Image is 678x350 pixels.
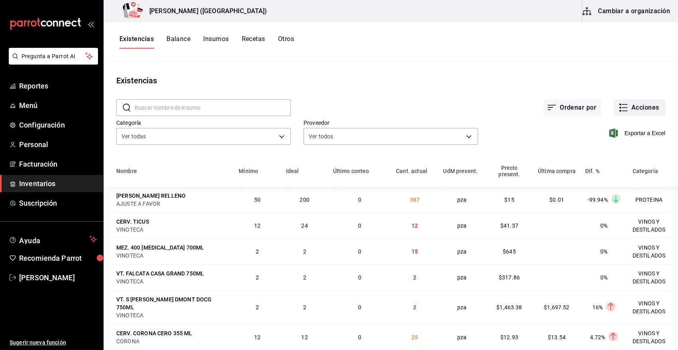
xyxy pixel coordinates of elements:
[544,99,601,116] button: Ordenar por
[256,274,259,281] span: 2
[358,248,361,255] span: 0
[239,168,258,174] div: Mínimo
[443,168,478,174] div: UdM present.
[22,52,86,61] span: Pregunta a Parrot AI
[19,178,97,189] span: Inventarios
[116,192,186,200] div: [PERSON_NAME] RELLENO
[116,218,149,226] div: CERV. TICUS
[503,248,516,255] span: $645
[9,48,98,65] button: Pregunta a Parrot AI
[116,311,229,319] div: VINOTECA
[412,248,418,255] span: 15
[627,324,678,350] td: VINOS Y DESTILADOS
[301,222,308,229] span: 24
[611,128,665,138] button: Exportar a Excel
[254,197,261,203] span: 50
[256,304,259,311] span: 2
[116,168,137,174] div: Nombre
[301,334,308,340] span: 12
[333,168,369,174] div: Último conteo
[116,244,204,252] div: MEZ. 400 [MEDICAL_DATA] 700ML
[592,304,603,311] span: 16%
[632,168,658,174] div: Categoría
[19,139,97,150] span: Personal
[116,200,229,208] div: AJUSTE A FAVOR
[438,290,486,324] td: pza
[438,324,486,350] td: pza
[19,234,86,244] span: Ayuda
[116,295,229,311] div: VT. S [PERSON_NAME] DMONT DOCG 750ML
[241,35,265,49] button: Recetas
[500,334,518,340] span: $12.93
[358,334,361,340] span: 0
[19,159,97,169] span: Facturación
[116,337,229,345] div: CORONA
[203,35,229,49] button: Insumos
[286,168,299,174] div: Ideal
[121,132,146,140] span: Ver todas
[304,120,478,126] label: Proveedor
[438,212,486,238] td: pza
[549,197,564,203] span: $0.01
[116,75,157,87] div: Existencias
[358,304,361,311] span: 0
[438,264,486,290] td: pza
[627,264,678,290] td: VINOS Y DESTILADOS
[396,168,427,174] div: Cant. actual
[544,304,569,311] span: $1,697.52
[19,100,97,111] span: Menú
[496,304,522,311] span: $1,463.38
[438,187,486,212] td: pza
[499,274,520,281] span: $317.86
[358,274,361,281] span: 0
[585,168,600,174] div: Dif. %
[412,334,418,340] span: 25
[588,197,608,203] span: -99.94%
[438,238,486,264] td: pza
[19,253,97,263] span: Recomienda Parrot
[116,329,192,337] div: CERV. CORONA CERO 355 ML
[120,35,154,49] button: Existencias
[600,248,607,255] span: 0%
[627,212,678,238] td: VINOS Y DESTILADOS
[410,197,419,203] span: 387
[504,197,514,203] span: $15
[19,272,97,283] span: [PERSON_NAME]
[627,187,678,212] td: PROTEINA
[254,222,261,229] span: 12
[309,132,333,140] span: Ver todos
[538,168,576,174] div: Última compra
[627,290,678,324] td: VINOS Y DESTILADOS
[627,238,678,264] td: VINOS Y DESTILADOS
[116,226,229,234] div: VINOTECA
[116,120,291,126] label: Categoría
[548,334,566,340] span: $13.54
[614,99,665,116] button: Acciones
[19,81,97,91] span: Reportes
[490,165,528,177] div: Precio present.
[500,222,518,229] span: $41.37
[303,304,306,311] span: 2
[88,21,94,27] button: open_drawer_menu
[256,248,259,255] span: 2
[358,197,361,203] span: 0
[303,274,306,281] span: 2
[116,277,229,285] div: VINOTECA
[600,222,607,229] span: 0%
[167,35,190,49] button: Balance
[116,269,204,277] div: VT. FALCATA CASA GRAND 750ML
[358,222,361,229] span: 0
[143,6,267,16] h3: [PERSON_NAME] ([GEOGRAPHIC_DATA])
[116,252,229,260] div: VINOTECA
[300,197,309,203] span: 200
[412,222,418,229] span: 12
[19,198,97,208] span: Suscripción
[303,248,306,255] span: 2
[10,338,97,347] span: Sugerir nueva función
[413,274,416,281] span: 2
[590,334,605,340] span: 4.72%
[19,120,97,130] span: Configuración
[254,334,261,340] span: 12
[6,58,98,66] a: Pregunta a Parrot AI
